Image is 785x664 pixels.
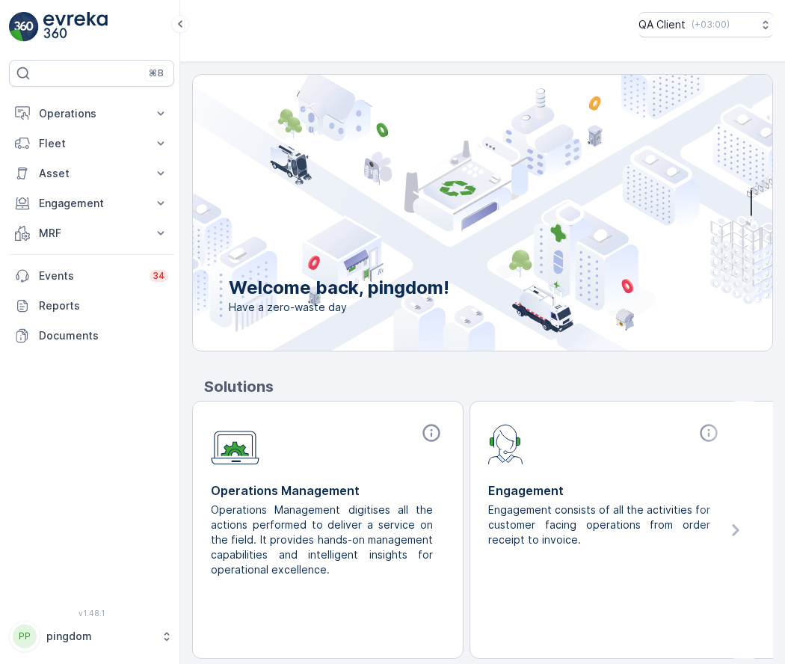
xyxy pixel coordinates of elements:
[9,621,174,652] button: PPpingdom
[9,261,174,291] a: Events34
[211,502,433,577] p: Operations Management digitises all the actions performed to deliver a service on the field. It p...
[13,624,37,648] div: PP
[211,422,259,465] img: module-icon
[211,482,445,499] p: Operations Management
[692,19,730,31] p: ( +03:00 )
[39,328,168,343] p: Documents
[39,268,141,283] p: Events
[488,422,523,464] img: module-icon
[204,375,773,398] p: Solutions
[229,276,449,300] p: Welcome back, pingdom!
[39,298,168,313] p: Reports
[39,106,144,121] p: Operations
[9,12,39,42] img: logo
[153,270,165,282] p: 34
[9,188,174,218] button: Engagement
[9,291,174,321] a: Reports
[39,166,144,181] p: Asset
[488,502,710,547] p: Engagement consists of all the activities for customer facing operations from order receipt to in...
[638,12,773,37] button: QA Client(+03:00)
[9,218,174,248] button: MRF
[638,17,686,32] p: QA Client
[9,321,174,351] a: Documents
[43,12,108,42] img: logo_light-DOdMpM7g.png
[229,300,449,315] span: Have a zero-waste day
[149,67,164,79] p: ⌘B
[126,75,772,351] img: city illustration
[9,159,174,188] button: Asset
[46,629,153,644] p: pingdom
[39,196,144,211] p: Engagement
[9,99,174,129] button: Operations
[9,609,174,618] span: v 1.48.1
[39,136,144,151] p: Fleet
[39,226,144,241] p: MRF
[488,482,722,499] p: Engagement
[9,129,174,159] button: Fleet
